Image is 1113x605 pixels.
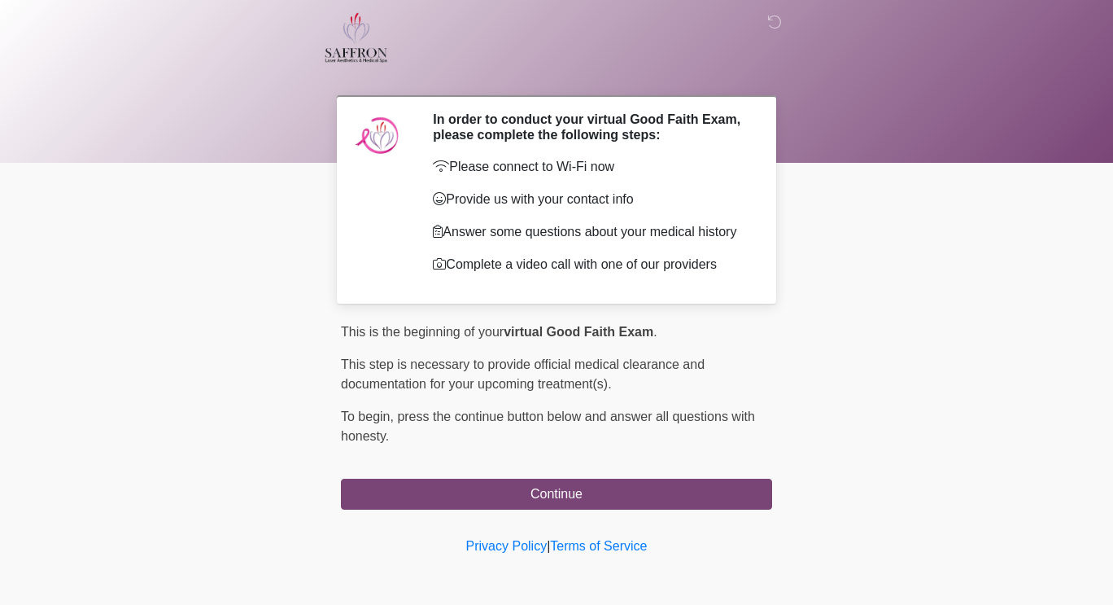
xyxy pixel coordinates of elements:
[353,112,402,160] img: Agent Avatar
[341,479,772,510] button: Continue
[341,325,504,339] span: This is the beginning of your
[341,357,705,391] span: This step is necessary to provide official medical clearance and documentation for your upcoming ...
[433,112,748,142] h2: In order to conduct your virtual Good Faith Exam, please complete the following steps:
[433,157,748,177] p: Please connect to Wi-Fi now
[341,410,397,423] span: To begin,
[466,539,548,553] a: Privacy Policy
[653,325,657,339] span: .
[325,12,388,63] img: Saffron Laser Aesthetics and Medical Spa Logo
[341,410,755,443] span: press the continue button below and answer all questions with honesty.
[433,190,748,209] p: Provide us with your contact info
[547,539,550,553] a: |
[550,539,647,553] a: Terms of Service
[433,222,748,242] p: Answer some questions about your medical history
[504,325,653,339] strong: virtual Good Faith Exam
[433,255,748,274] p: Complete a video call with one of our providers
